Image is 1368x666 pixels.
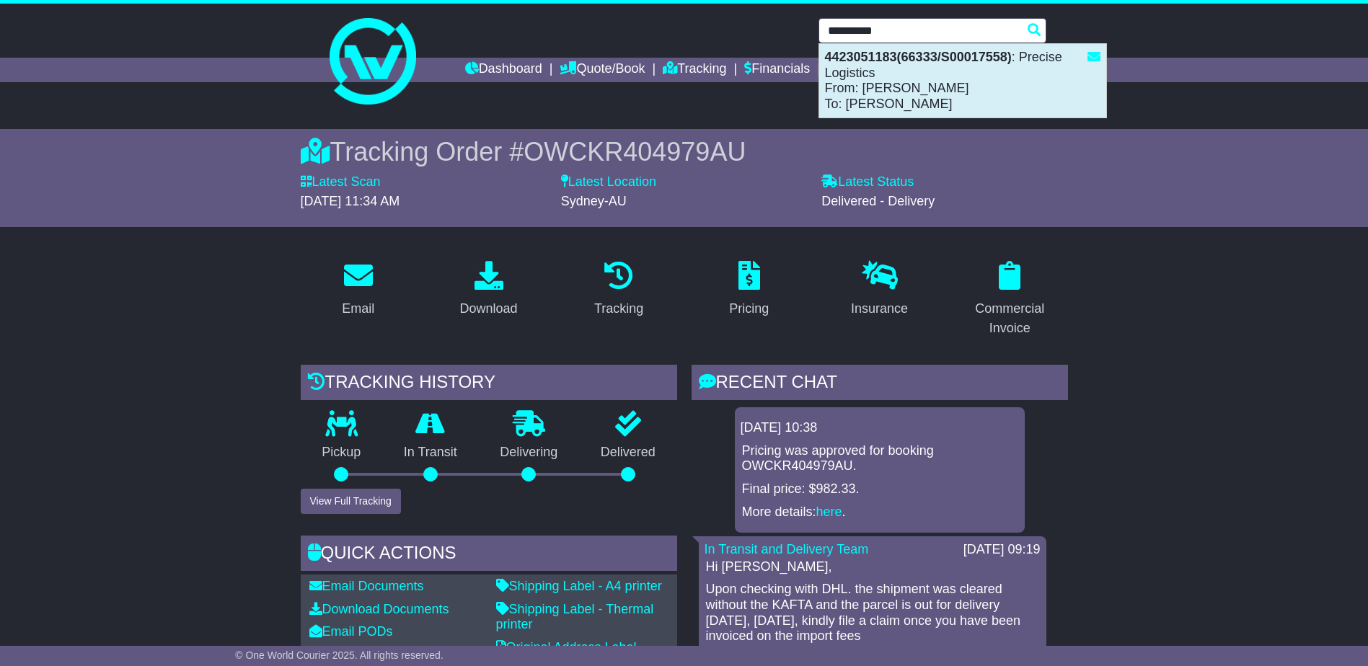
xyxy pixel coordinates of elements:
[579,445,677,461] p: Delivered
[309,624,393,639] a: Email PODs
[382,445,479,461] p: In Transit
[742,505,1018,520] p: More details: .
[560,58,645,82] a: Quote/Book
[301,489,401,514] button: View Full Tracking
[851,299,908,319] div: Insurance
[332,256,384,324] a: Email
[301,365,677,404] div: Tracking history
[301,194,400,208] span: [DATE] 11:34 AM
[301,174,381,190] label: Latest Scan
[742,443,1018,474] p: Pricing was approved for booking OWCKR404979AU.
[459,299,517,319] div: Download
[692,365,1068,404] div: RECENT CHAT
[952,256,1068,343] a: Commercial Invoice
[309,579,424,593] a: Email Documents
[961,299,1059,338] div: Commercial Invoice
[561,174,656,190] label: Latest Location
[301,136,1068,167] div: Tracking Order #
[742,481,1018,497] p: Final price: $982.33.
[705,542,869,556] a: In Transit and Delivery Team
[842,256,917,324] a: Insurance
[342,299,374,319] div: Email
[744,58,810,82] a: Financials
[479,445,580,461] p: Delivering
[741,420,1019,436] div: [DATE] 10:38
[821,174,914,190] label: Latest Status
[825,50,1012,64] strong: 4423051183(66333/S00017558)
[821,194,935,208] span: Delivered - Delivery
[706,582,1039,644] p: Upon checking with DHL. the shipment was cleared without the KAFTA and the parcel is out for deli...
[496,602,654,632] a: Shipping Label - Thermal printer
[819,44,1106,117] div: : Precise Logistics From: [PERSON_NAME] To: [PERSON_NAME]
[465,58,542,82] a: Dashboard
[963,542,1041,558] div: [DATE] 09:19
[663,58,726,82] a: Tracking
[524,137,746,166] span: OWCKR404979AU
[561,194,627,208] span: Sydney-AU
[496,640,637,654] a: Original Address Label
[729,299,769,319] div: Pricing
[816,505,842,519] a: here
[720,256,778,324] a: Pricing
[706,559,1039,575] p: Hi [PERSON_NAME],
[594,299,643,319] div: Tracking
[450,256,526,324] a: Download
[235,649,444,661] span: © One World Courier 2025. All rights reserved.
[301,445,383,461] p: Pickup
[301,536,677,574] div: Quick Actions
[585,256,653,324] a: Tracking
[309,602,449,616] a: Download Documents
[496,579,662,593] a: Shipping Label - A4 printer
